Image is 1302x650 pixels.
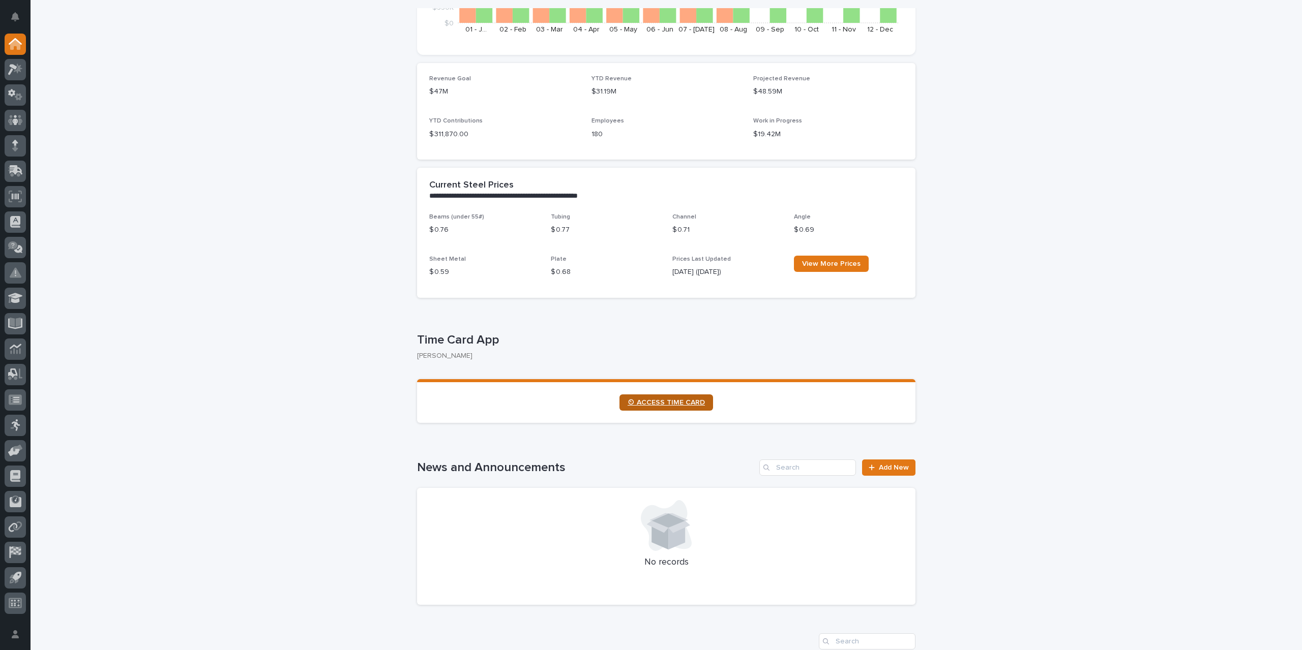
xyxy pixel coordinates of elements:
[672,267,782,277] p: [DATE] ([DATE])
[753,86,903,97] p: $48.59M
[794,214,811,220] span: Angle
[429,118,483,124] span: YTD Contributions
[678,26,715,33] text: 07 - [DATE]
[753,118,802,124] span: Work in Progress
[432,4,454,11] tspan: $550K
[429,180,514,191] h2: Current Steel Prices
[802,260,861,267] span: View More Prices
[551,225,660,235] p: $ 0.77
[720,26,747,33] text: 08 - Aug
[417,352,907,360] p: [PERSON_NAME]
[619,394,713,411] a: ⏲ ACCESS TIME CARD
[753,129,903,140] p: $19.42M
[609,26,637,33] text: 05 - May
[465,26,487,33] text: 01 - J…
[13,12,26,28] div: Notifications
[417,460,755,475] h1: News and Announcements
[819,633,915,649] input: Search
[628,399,705,406] span: ⏲ ACCESS TIME CARD
[794,225,903,235] p: $ 0.69
[429,256,466,262] span: Sheet Metal
[794,256,869,272] a: View More Prices
[429,225,539,235] p: $ 0.76
[499,26,526,33] text: 02 - Feb
[551,267,660,277] p: $ 0.68
[867,26,893,33] text: 12 - Dec
[551,256,567,262] span: Plate
[591,129,742,140] p: 180
[672,225,782,235] p: $ 0.71
[429,76,471,82] span: Revenue Goal
[429,129,579,140] p: $ 311,870.00
[646,26,673,33] text: 06 - Jun
[862,459,915,476] a: Add New
[879,464,909,471] span: Add New
[551,214,570,220] span: Tubing
[429,214,484,220] span: Beams (under 55#)
[429,86,579,97] p: $47M
[573,26,600,33] text: 04 - Apr
[429,267,539,277] p: $ 0.59
[591,86,742,97] p: $31.19M
[445,20,454,27] tspan: $0
[417,333,911,348] p: Time Card App
[756,26,784,33] text: 09 - Sep
[536,26,563,33] text: 03 - Mar
[591,76,632,82] span: YTD Revenue
[672,214,696,220] span: Channel
[753,76,810,82] span: Projected Revenue
[794,26,819,33] text: 10 - Oct
[672,256,731,262] span: Prices Last Updated
[759,459,856,476] input: Search
[5,6,26,27] button: Notifications
[591,118,624,124] span: Employees
[429,557,903,568] p: No records
[832,26,856,33] text: 11 - Nov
